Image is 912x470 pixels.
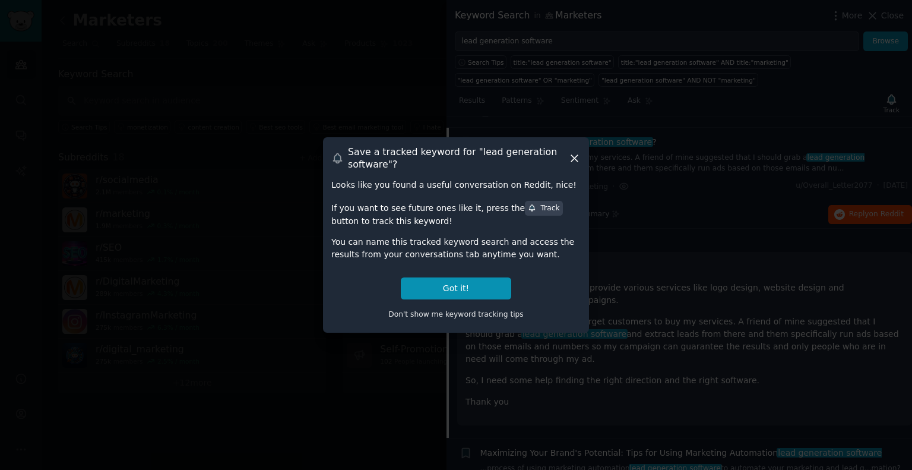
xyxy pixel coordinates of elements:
[528,203,559,214] div: Track
[348,146,568,171] h3: Save a tracked keyword for " lead generation software "?
[401,277,511,299] button: Got it!
[331,236,581,261] div: You can name this tracked keyword search and access the results from your conversations tab anyti...
[331,200,581,227] div: If you want to see future ones like it, press the button to track this keyword!
[388,310,524,318] span: Don't show me keyword tracking tips
[331,179,581,191] div: Looks like you found a useful conversation on Reddit, nice!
